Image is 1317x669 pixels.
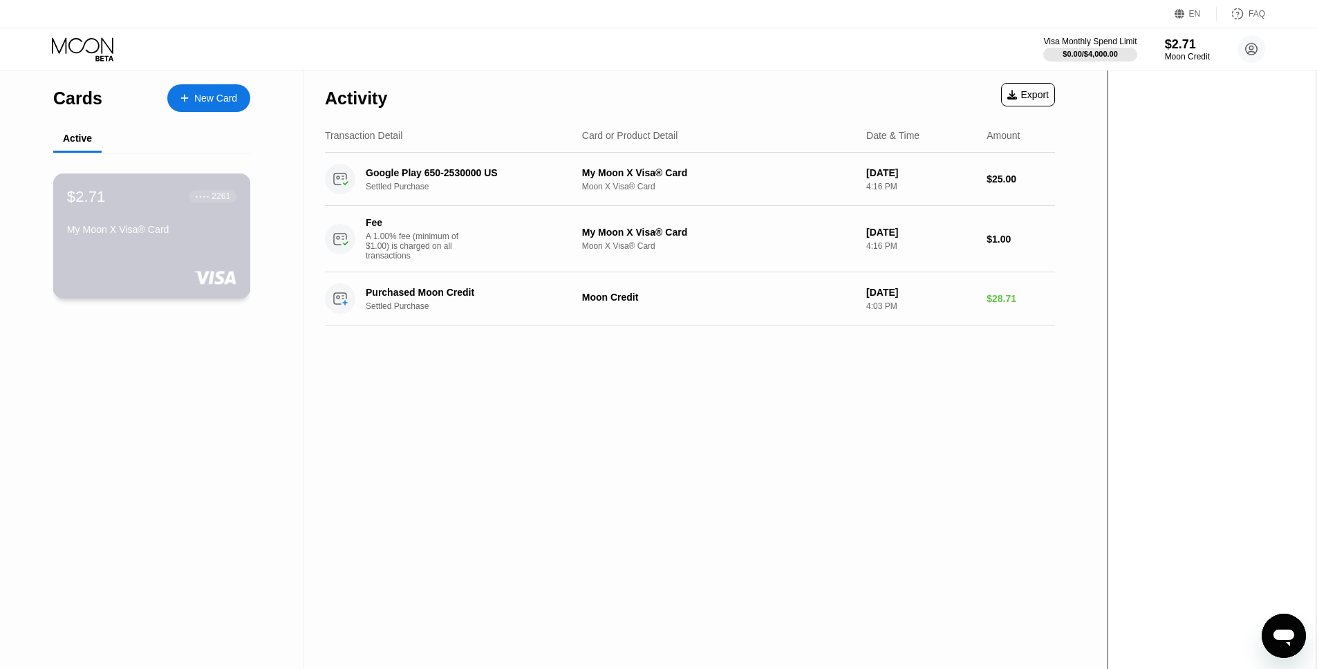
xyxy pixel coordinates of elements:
div: [DATE] [866,167,975,178]
div: [DATE] [866,227,975,238]
div: Amount [987,130,1020,141]
div: Google Play 650-2530000 US [366,167,572,178]
div: 4:16 PM [866,182,975,191]
div: $0.00 / $4,000.00 [1063,50,1118,58]
div: My Moon X Visa® Card [582,227,855,238]
div: ● ● ● ● [196,194,209,198]
iframe: Button to launch messaging window [1262,614,1306,658]
div: FAQ [1217,7,1265,21]
div: [DATE] [866,287,975,298]
div: FeeA 1.00% fee (minimum of $1.00) is charged on all transactionsMy Moon X Visa® CardMoon X Visa® ... [325,206,1055,272]
div: $25.00 [987,173,1055,185]
div: Date & Time [866,130,919,141]
div: Google Play 650-2530000 USSettled PurchaseMy Moon X Visa® CardMoon X Visa® Card[DATE]4:16 PM$25.00 [325,153,1055,206]
div: FAQ [1249,9,1265,19]
div: Moon X Visa® Card [582,241,855,251]
div: New Card [167,84,250,112]
div: Export [1007,89,1049,100]
div: EN [1189,9,1201,19]
div: Export [1001,83,1055,106]
div: $2.71 [67,187,106,205]
div: Active [63,133,92,144]
div: Settled Purchase [366,182,587,191]
div: Moon X Visa® Card [582,182,855,191]
div: Visa Monthly Spend Limit$0.00/$4,000.00 [1043,37,1137,62]
div: Visa Monthly Spend Limit [1043,37,1137,46]
div: Transaction Detail [325,130,402,141]
div: Purchased Moon Credit [366,287,572,298]
div: $1.00 [987,234,1055,245]
div: Purchased Moon CreditSettled PurchaseMoon Credit[DATE]4:03 PM$28.71 [325,272,1055,326]
div: Cards [53,88,102,109]
div: $2.71Moon Credit [1165,37,1210,62]
div: $28.71 [987,293,1055,304]
div: $2.71● ● ● ●2261My Moon X Visa® Card [54,174,250,298]
div: Activity [325,88,387,109]
div: Settled Purchase [366,301,587,311]
div: My Moon X Visa® Card [582,167,855,178]
div: Fee [366,217,463,228]
div: Card or Product Detail [582,130,678,141]
div: 4:03 PM [866,301,975,311]
div: Moon Credit [582,292,855,303]
div: New Card [194,93,237,104]
div: 4:16 PM [866,241,975,251]
div: 2261 [212,191,230,201]
div: Moon Credit [1165,52,1210,62]
div: A 1.00% fee (minimum of $1.00) is charged on all transactions [366,232,469,261]
div: My Moon X Visa® Card [67,224,236,235]
div: $2.71 [1165,37,1210,52]
div: EN [1175,7,1217,21]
